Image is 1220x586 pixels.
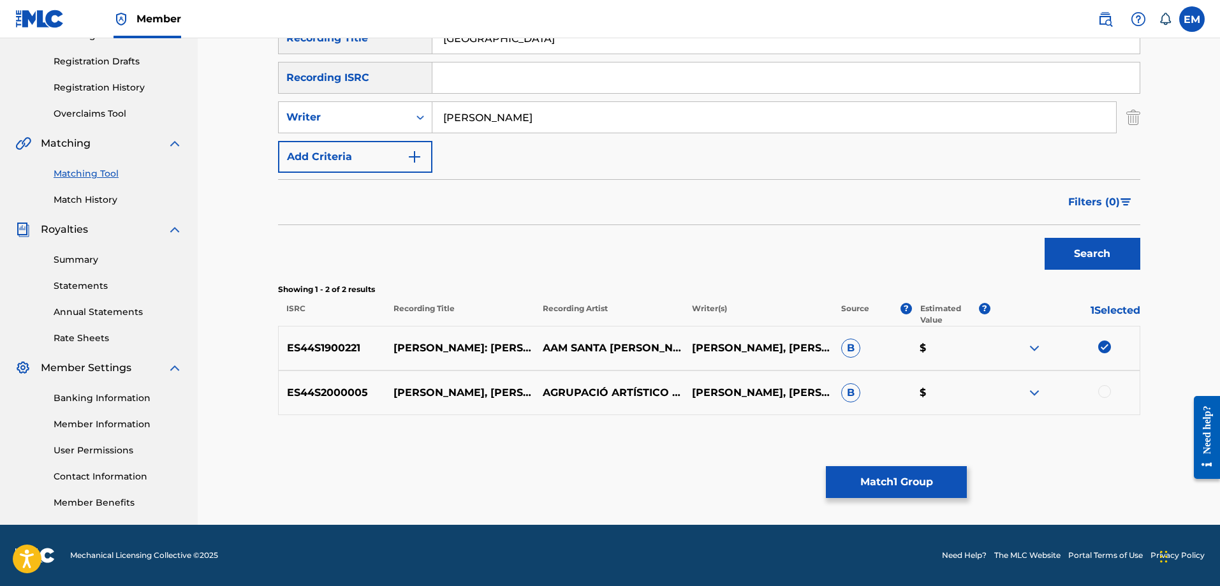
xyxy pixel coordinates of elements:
[15,136,31,151] img: Matching
[54,418,182,431] a: Member Information
[1160,538,1168,576] div: Arrastrar
[54,496,182,509] a: Member Benefits
[15,360,31,376] img: Member Settings
[684,385,833,400] p: [PERSON_NAME], [PERSON_NAME], [PERSON_NAME] I [PERSON_NAME]
[1068,550,1143,561] a: Portal Terms of Use
[41,222,88,237] span: Royalties
[167,222,182,237] img: expand
[1159,13,1172,26] div: Notifications
[278,141,432,173] button: Add Criteria
[1156,525,1220,586] iframe: Chat Widget
[1156,525,1220,586] div: Widget de chat
[1098,11,1113,27] img: search
[826,466,967,498] button: Match1 Group
[534,385,684,400] p: AGRUPACIÓ ARTÍSTICO MUSICAL SANTA [PERSON_NAME] DE PILES
[54,167,182,180] a: Matching Tool
[1126,101,1140,133] img: Delete Criterion
[41,136,91,151] span: Matching
[1092,6,1118,32] a: Public Search
[15,548,55,563] img: logo
[900,303,912,314] span: ?
[54,305,182,319] a: Annual Statements
[407,149,422,165] img: 9d2ae6d4665cec9f34b9.svg
[136,11,181,26] span: Member
[1068,194,1120,210] span: Filters ( 0 )
[841,339,860,358] span: B
[1061,186,1140,218] button: Filters (0)
[278,303,385,326] p: ISRC
[1045,238,1140,270] button: Search
[385,303,534,326] p: Recording Title
[15,222,31,237] img: Royalties
[385,385,534,400] p: [PERSON_NAME], [PERSON_NAME], MENDO: [PERSON_NAME] (EN DIRECTO)
[911,341,990,356] p: $
[1027,341,1042,356] img: expand
[54,253,182,267] a: Summary
[841,383,860,402] span: B
[54,55,182,68] a: Registration Drafts
[911,385,990,400] p: $
[1179,6,1205,32] div: User Menu
[1121,198,1131,206] img: filter
[278,22,1140,276] form: Search Form
[1184,386,1220,489] iframe: Resource Center
[167,360,182,376] img: expand
[54,107,182,121] a: Overclaims Tool
[54,332,182,345] a: Rate Sheets
[684,303,833,326] p: Writer(s)
[534,341,684,356] p: AAM SANTA [PERSON_NAME] DE PILES
[684,341,833,356] p: [PERSON_NAME], [PERSON_NAME], [PERSON_NAME]
[942,550,987,561] a: Need Help?
[994,550,1061,561] a: The MLC Website
[15,10,64,28] img: MLC Logo
[41,360,131,376] span: Member Settings
[1131,11,1146,27] img: help
[990,303,1140,326] p: 1 Selected
[114,11,129,27] img: Top Rightsholder
[278,284,1140,295] p: Showing 1 - 2 of 2 results
[286,110,401,125] div: Writer
[54,470,182,483] a: Contact Information
[920,303,979,326] p: Estimated Value
[1126,6,1151,32] div: Help
[385,341,534,356] p: [PERSON_NAME]: [PERSON_NAME]
[1150,550,1205,561] a: Privacy Policy
[979,303,990,314] span: ?
[167,136,182,151] img: expand
[279,385,386,400] p: ES44S2000005
[841,303,869,326] p: Source
[279,341,386,356] p: ES44S1900221
[534,303,684,326] p: Recording Artist
[54,279,182,293] a: Statements
[54,392,182,405] a: Banking Information
[54,81,182,94] a: Registration History
[1098,341,1111,353] img: deselect
[54,193,182,207] a: Match History
[54,444,182,457] a: User Permissions
[1027,385,1042,400] img: expand
[70,550,218,561] span: Mechanical Licensing Collective © 2025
